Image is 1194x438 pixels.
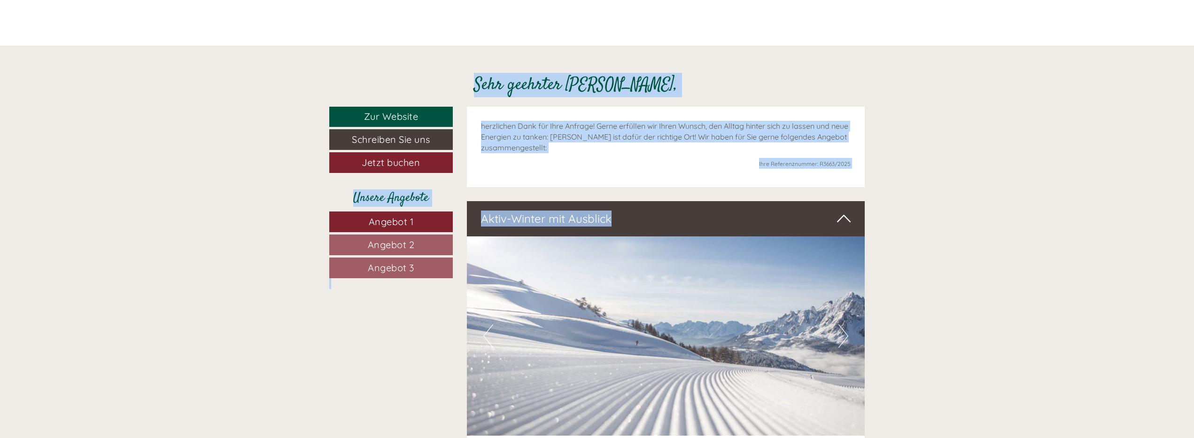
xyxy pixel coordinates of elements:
[329,189,453,207] div: Unsere Angebote
[481,121,851,153] p: herzlichen Dank für Ihre Anfrage! Gerne erfüllen wir Ihren Wunsch, den Alltag hinter sich zu lass...
[307,243,370,264] button: Senden
[7,25,155,54] div: Guten Tag, wie können wir Ihnen helfen?
[14,27,151,35] div: Hotel Weisses Lamm
[167,7,203,23] div: [DATE]
[368,239,415,250] span: Angebot 2
[368,262,414,274] span: Angebot 3
[14,46,151,52] small: 12:42
[759,160,851,167] span: Ihre Referenznummer: R3663/2025
[838,324,848,348] button: Next
[369,216,414,227] span: Angebot 1
[329,129,453,150] a: Schreiben Sie uns
[329,152,453,173] a: Jetzt buchen
[329,107,453,127] a: Zur Website
[474,76,677,95] h1: Sehr geehrter [PERSON_NAME],
[483,324,493,348] button: Previous
[467,201,865,236] div: Aktiv-Winter mit Ausblick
